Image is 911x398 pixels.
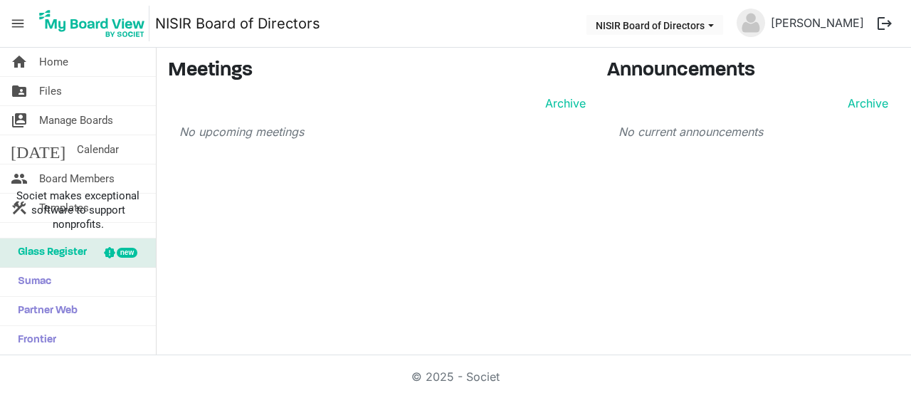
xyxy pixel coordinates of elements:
span: Sumac [11,268,51,296]
span: Societ makes exceptional software to support nonprofits. [6,189,149,231]
a: © 2025 - Societ [411,370,500,384]
span: Frontier [11,326,56,355]
span: home [11,48,28,76]
div: new [117,248,137,258]
a: [PERSON_NAME] [765,9,870,37]
img: no-profile-picture.svg [737,9,765,37]
span: switch_account [11,106,28,135]
span: Board Members [39,164,115,193]
img: My Board View Logo [35,6,149,41]
span: menu [4,10,31,37]
span: Partner Web [11,297,78,325]
span: folder_shared [11,77,28,105]
a: Archive [842,95,888,112]
a: Archive [539,95,586,112]
span: people [11,164,28,193]
p: No upcoming meetings [179,123,586,140]
span: Glass Register [11,239,87,267]
h3: Announcements [607,59,900,83]
a: NISIR Board of Directors [155,9,320,38]
span: Home [39,48,68,76]
span: [DATE] [11,135,65,164]
span: Manage Boards [39,106,113,135]
a: My Board View Logo [35,6,155,41]
button: NISIR Board of Directors dropdownbutton [586,15,723,35]
button: logout [870,9,900,38]
h3: Meetings [168,59,586,83]
p: No current announcements [618,123,888,140]
span: Files [39,77,62,105]
span: Calendar [77,135,119,164]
